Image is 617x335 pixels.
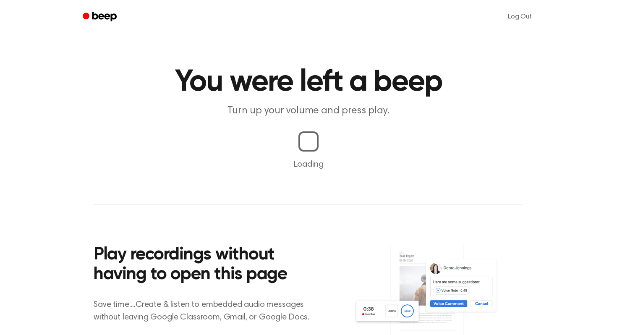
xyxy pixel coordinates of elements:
[94,67,523,97] h1: You were left a beep
[499,7,540,27] a: Log Out
[10,158,607,171] p: Loading
[94,245,320,285] h2: Play recordings without having to open this page
[77,9,124,25] a: Beep
[94,298,320,324] p: Save time....Create & listen to embedded audio messages without leaving Google Classroom, Gmail, ...
[147,104,470,118] p: Turn up your volume and press play.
